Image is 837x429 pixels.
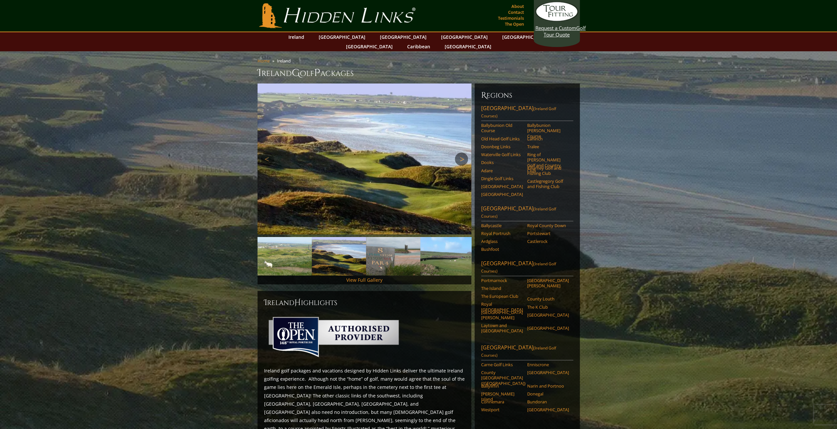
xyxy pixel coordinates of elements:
a: Royal [GEOGRAPHIC_DATA] [481,301,523,312]
h1: Ireland olf ackages [258,66,580,80]
a: [GEOGRAPHIC_DATA][PERSON_NAME] [481,310,523,321]
a: Ireland [285,32,308,42]
a: Next [455,153,468,166]
a: Tralee [527,144,569,149]
li: Ireland [277,58,293,64]
a: [GEOGRAPHIC_DATA](Ireland Golf Courses) [481,260,573,276]
a: The K Club [527,304,569,310]
a: Waterville Golf Links [481,152,523,157]
a: [GEOGRAPHIC_DATA] [343,42,396,51]
a: [GEOGRAPHIC_DATA] [527,370,569,375]
a: Old Head Golf Links [481,136,523,141]
a: Ballybunion [PERSON_NAME] Course [527,123,569,139]
a: Dingle Golf Links [481,176,523,181]
a: Home [258,58,270,64]
a: [GEOGRAPHIC_DATA] [527,325,569,331]
a: View Full Gallery [346,277,382,283]
a: [GEOGRAPHIC_DATA][PERSON_NAME] [527,278,569,289]
a: Dooks [481,160,523,165]
a: Contact [506,8,526,17]
a: Castlerock [527,239,569,244]
a: Royal Portrush [481,231,523,236]
a: Caribbean [404,42,433,51]
a: Adare [481,168,523,173]
span: (Ireland Golf Courses) [481,106,556,119]
a: Bushfoot [481,247,523,252]
a: The Open [503,19,526,29]
a: Laytown and [GEOGRAPHIC_DATA] [481,323,523,334]
a: Ballybunion Old Course [481,123,523,133]
a: [GEOGRAPHIC_DATA](Ireland Golf Courses) [481,105,573,121]
h2: Ireland ighlights [264,298,465,308]
a: [GEOGRAPHIC_DATA] [527,312,569,318]
a: [GEOGRAPHIC_DATA] [315,32,369,42]
a: Westport [481,407,523,412]
a: [GEOGRAPHIC_DATA] [481,184,523,189]
a: [GEOGRAPHIC_DATA] [438,32,491,42]
span: G [292,66,300,80]
a: Castlegregory Golf and Fishing Club [527,179,569,189]
a: [GEOGRAPHIC_DATA] [499,32,552,42]
a: Doonbeg Links [481,144,523,149]
a: [GEOGRAPHIC_DATA] [377,32,430,42]
a: County [GEOGRAPHIC_DATA] ([GEOGRAPHIC_DATA]) [481,370,523,386]
a: County Louth [527,296,569,301]
a: Enniscrone [527,362,569,367]
span: (Ireland Golf Courses) [481,261,556,274]
a: Ballyliffin [481,383,523,389]
h6: Regions [481,90,573,101]
span: (Ireland Golf Courses) [481,206,556,219]
a: Bundoran [527,399,569,404]
a: The Island [481,286,523,291]
span: H [294,298,301,308]
a: Previous [261,153,274,166]
a: Testimonials [496,13,526,23]
a: Portmarnock [481,278,523,283]
a: [GEOGRAPHIC_DATA] [441,42,495,51]
span: (Ireland Golf Courses) [481,345,556,358]
a: [GEOGRAPHIC_DATA] [527,407,569,412]
span: P [314,66,320,80]
a: [GEOGRAPHIC_DATA](Ireland Golf Courses) [481,344,573,360]
a: Lahinch [527,136,569,141]
a: Killarney Golf and Fishing Club [527,165,569,176]
a: Ring of [PERSON_NAME] Golf and Country Club [527,152,569,173]
a: [PERSON_NAME] Island [481,391,523,402]
a: Narin and Portnoo [527,383,569,389]
a: Request a CustomGolf Tour Quote [535,2,578,38]
a: Carne Golf Links [481,362,523,367]
a: Connemara [481,399,523,404]
a: Ballycastle [481,223,523,228]
a: Ardglass [481,239,523,244]
a: Royal County Down [527,223,569,228]
a: Donegal [527,391,569,396]
a: The European Club [481,294,523,299]
a: [GEOGRAPHIC_DATA] [481,192,523,197]
a: About [510,2,526,11]
a: [GEOGRAPHIC_DATA](Ireland Golf Courses) [481,205,573,221]
span: Request a Custom [535,25,576,31]
a: Portstewart [527,231,569,236]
